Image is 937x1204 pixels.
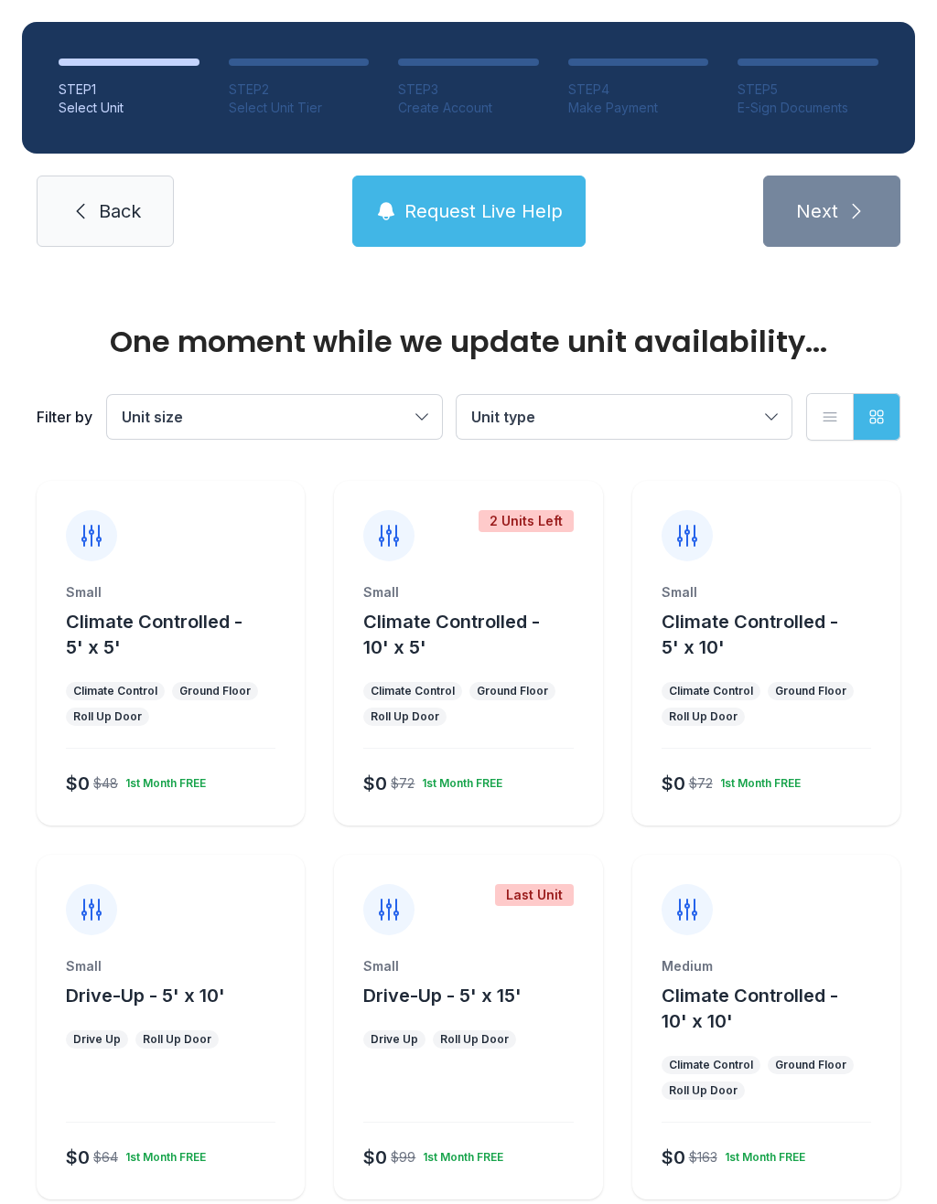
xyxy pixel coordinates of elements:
[179,684,251,698] div: Ground Floor
[662,985,838,1032] span: Climate Controlled - 10' x 10'
[229,80,370,99] div: STEP 2
[796,198,838,224] span: Next
[363,983,522,1008] button: Drive-Up - 5' x 15'
[37,406,92,428] div: Filter by
[118,1143,206,1165] div: 1st Month FREE
[662,583,871,602] div: Small
[457,395,792,439] button: Unit type
[59,99,199,117] div: Select Unit
[371,1032,418,1047] div: Drive Up
[662,771,685,796] div: $0
[37,327,900,357] div: One moment while we update unit availability...
[122,408,183,426] span: Unit size
[363,985,522,1007] span: Drive-Up - 5' x 15'
[398,80,539,99] div: STEP 3
[363,1145,387,1170] div: $0
[479,510,574,532] div: 2 Units Left
[391,774,415,793] div: $72
[363,583,573,602] div: Small
[59,80,199,99] div: STEP 1
[738,80,878,99] div: STEP 5
[404,198,563,224] span: Request Live Help
[66,771,90,796] div: $0
[93,774,118,793] div: $48
[415,769,502,791] div: 1st Month FREE
[66,983,225,1008] button: Drive-Up - 5' x 10'
[143,1032,211,1047] div: Roll Up Door
[66,611,242,658] span: Climate Controlled - 5' x 5'
[107,395,442,439] button: Unit size
[66,583,275,602] div: Small
[99,198,141,224] span: Back
[66,609,297,660] button: Climate Controlled - 5' x 5'
[118,769,206,791] div: 1st Month FREE
[440,1032,509,1047] div: Roll Up Door
[775,684,846,698] div: Ground Floor
[775,1058,846,1072] div: Ground Floor
[471,408,535,426] span: Unit type
[363,771,387,796] div: $0
[66,985,225,1007] span: Drive-Up - 5' x 10'
[73,684,157,698] div: Climate Control
[73,1032,121,1047] div: Drive Up
[391,1148,415,1167] div: $99
[73,709,142,724] div: Roll Up Door
[371,684,455,698] div: Climate Control
[662,1145,685,1170] div: $0
[363,609,595,660] button: Climate Controlled - 10' x 5'
[689,774,713,793] div: $72
[398,99,539,117] div: Create Account
[669,1058,753,1072] div: Climate Control
[713,769,801,791] div: 1st Month FREE
[662,609,893,660] button: Climate Controlled - 5' x 10'
[662,957,871,975] div: Medium
[568,80,709,99] div: STEP 4
[669,684,753,698] div: Climate Control
[371,709,439,724] div: Roll Up Door
[568,99,709,117] div: Make Payment
[689,1148,717,1167] div: $163
[669,709,738,724] div: Roll Up Door
[669,1083,738,1098] div: Roll Up Door
[363,957,573,975] div: Small
[363,611,540,658] span: Climate Controlled - 10' x 5'
[495,884,574,906] div: Last Unit
[662,611,838,658] span: Climate Controlled - 5' x 10'
[415,1143,503,1165] div: 1st Month FREE
[662,983,893,1034] button: Climate Controlled - 10' x 10'
[229,99,370,117] div: Select Unit Tier
[717,1143,805,1165] div: 1st Month FREE
[738,99,878,117] div: E-Sign Documents
[66,957,275,975] div: Small
[477,684,548,698] div: Ground Floor
[66,1145,90,1170] div: $0
[93,1148,118,1167] div: $64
